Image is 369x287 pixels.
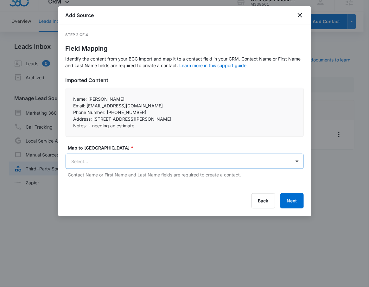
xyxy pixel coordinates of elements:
button: close [296,11,304,19]
label: Map to [GEOGRAPHIC_DATA] [68,144,306,151]
p: Contact Name or First Name and Last Name fields are required to create a contact. [68,171,304,178]
p: Name: [PERSON_NAME] [73,96,296,102]
a: Learn more in this support guide. [180,63,248,68]
p: Address: [STREET_ADDRESS][PERSON_NAME] [73,116,296,122]
p: Identify the content from your BCC import and map it to a contact field in your CRM. Contact Name... [66,55,304,69]
p: Notes: - needing an estimate [73,122,296,129]
h2: Field Mapping [66,45,304,52]
button: Next [280,193,304,208]
h6: Step 2 of 4 [66,32,304,38]
p: Phone Number: [PHONE_NUMBER] [73,109,296,116]
button: Back [251,193,275,208]
p: Email: [EMAIL_ADDRESS][DOMAIN_NAME] [73,102,296,109]
p: Imported Content [66,76,304,84]
h1: Add Source [66,11,94,19]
